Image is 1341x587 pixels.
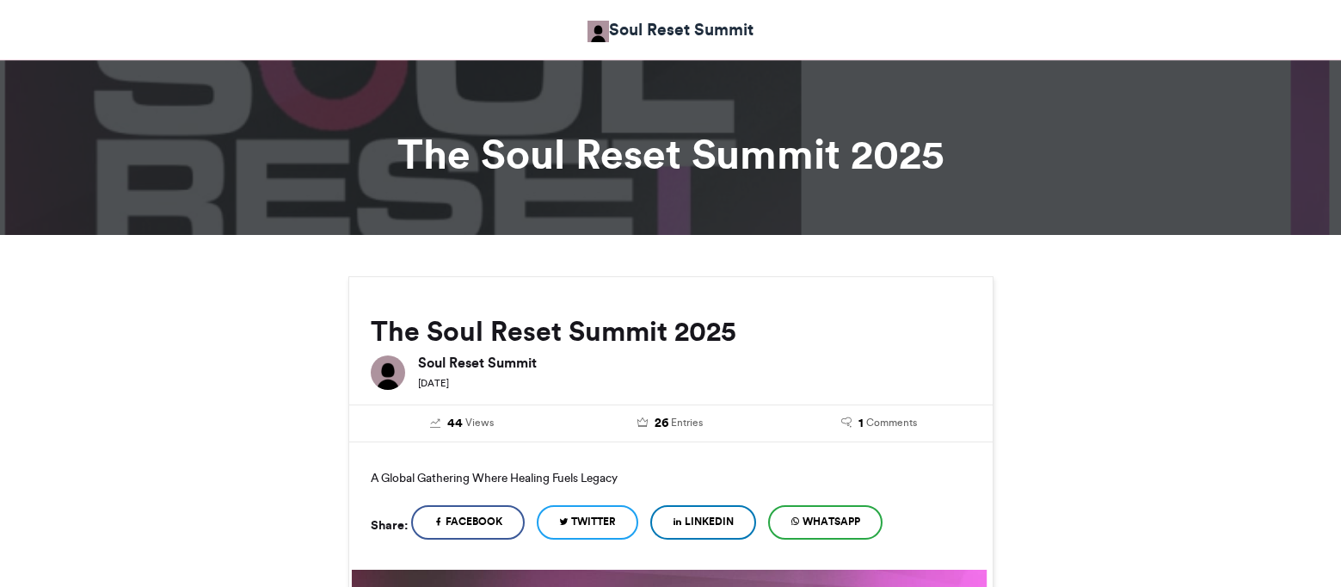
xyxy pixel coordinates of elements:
span: Twitter [571,514,616,529]
small: [DATE] [418,377,449,389]
span: 1 [858,414,864,433]
a: Twitter [537,505,638,540]
span: WhatsApp [803,514,860,529]
span: Facebook [446,514,502,529]
h5: Share: [371,514,408,536]
a: 1 Comments [788,414,971,433]
img: Soul Reset Summit [371,355,405,390]
a: 44 Views [371,414,554,433]
span: 44 [447,414,463,433]
a: Facebook [411,505,525,540]
h6: Soul Reset Summit [418,355,971,369]
span: Entries [671,415,703,430]
a: WhatsApp [768,505,883,540]
p: A Global Gathering Where Healing Fuels Legacy [371,464,971,491]
a: 26 Entries [579,414,762,433]
h2: The Soul Reset Summit 2025 [371,316,971,347]
a: Soul Reset Summit [587,17,754,42]
span: 26 [655,414,668,433]
img: Eunice Adeola [587,21,609,42]
a: LinkedIn [650,505,756,540]
span: Comments [866,415,917,430]
span: Views [465,415,494,430]
h1: The Soul Reset Summit 2025 [194,133,1148,175]
span: LinkedIn [685,514,734,529]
